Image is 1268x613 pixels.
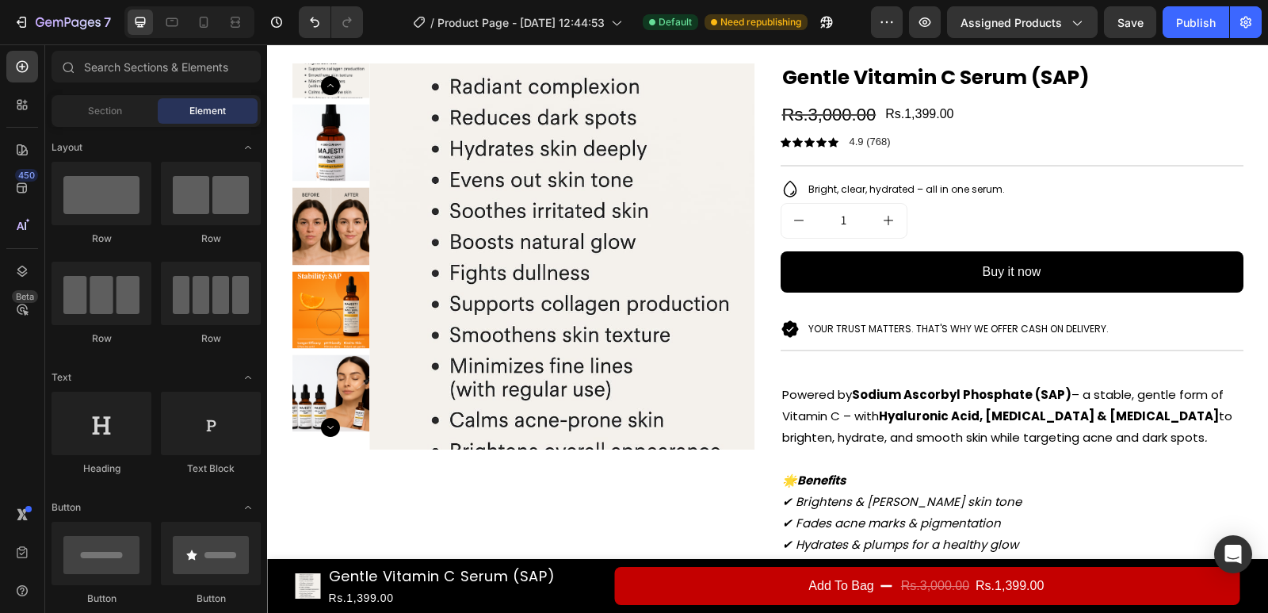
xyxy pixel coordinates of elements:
span: Text [52,370,71,385]
button: 7 [6,6,118,38]
p: YOUR TRUST MATTERS. THAT'S WHY WE OFFER CASH ON DELIVERY. [541,276,842,293]
span: Section [88,104,122,118]
span: Toggle open [235,365,261,390]
button: Publish [1163,6,1229,38]
div: Open Intercom Messenger [1214,535,1252,573]
i: ✔ Brightens & [PERSON_NAME] skin tone [515,449,754,465]
div: Text Block [161,462,261,476]
span: Assigned Products [961,14,1062,31]
i: . [938,385,940,401]
p: 4.9 (768) [582,91,624,105]
strong: Benefits [530,427,579,444]
p: Bright, clear, hydrated – all in one serum. [541,136,738,154]
div: Rs.1,399.00 [707,529,778,555]
div: Add to Bag [541,531,606,554]
input: Search Sections & Elements [52,51,261,82]
div: Undo/Redo [299,6,363,38]
i: ✔ Safe & effective for all skin types [515,513,719,530]
strong: Sodium Ascorbyl Phosphate (SAP) [585,342,804,358]
div: 450 [15,169,38,182]
span: Toggle open [235,495,261,520]
i: ✔ Hydrates & plumps for a healthy glow [515,492,751,508]
span: Button [52,500,81,515]
button: Carousel Next Arrow [54,374,73,393]
span: Layout [52,140,82,155]
h2: Gentle Vitamin C Serum (SAP) [514,19,976,48]
span: Need republishing [720,15,801,29]
div: Row [52,331,151,346]
button: decrement [514,159,550,193]
div: Buy it now [716,216,774,239]
div: Row [161,232,261,246]
i: ✔ Fades acne marks & pigmentation [515,470,734,487]
strong: Hyaluronic Acid, [MEDICAL_DATA] & [MEDICAL_DATA] [612,363,952,380]
div: Heading [52,462,151,476]
button: Add to Bag [347,523,972,561]
p: 7 [104,13,111,32]
div: Button [52,592,151,606]
button: Carousel Back Arrow [54,32,73,51]
div: Row [161,331,261,346]
button: Assigned Products [947,6,1098,38]
div: Rs.3,000.00 [632,529,704,555]
div: Rs.1,399.00 [617,57,688,83]
span: Save [1117,16,1144,29]
div: Publish [1176,14,1216,31]
button: increment [604,159,640,193]
input: quantity [550,159,604,193]
span: Default [659,15,692,29]
button: Buy it now [514,207,976,249]
span: Toggle open [235,135,261,160]
div: Beta [12,290,38,303]
div: Rs.3,000.00 [514,53,611,88]
span: / [430,14,434,31]
span: Element [189,104,226,118]
div: Row [52,232,151,246]
p: Powered by – a stable, gentle form of Vitamin C – with to brighten, hydrate, and smooth skin whil... [515,339,975,404]
i: 🌟 [515,427,579,444]
div: Button [161,592,261,606]
iframe: Design area [267,44,1268,613]
button: Save [1104,6,1156,38]
span: Product Page - [DATE] 12:44:53 [437,14,605,31]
